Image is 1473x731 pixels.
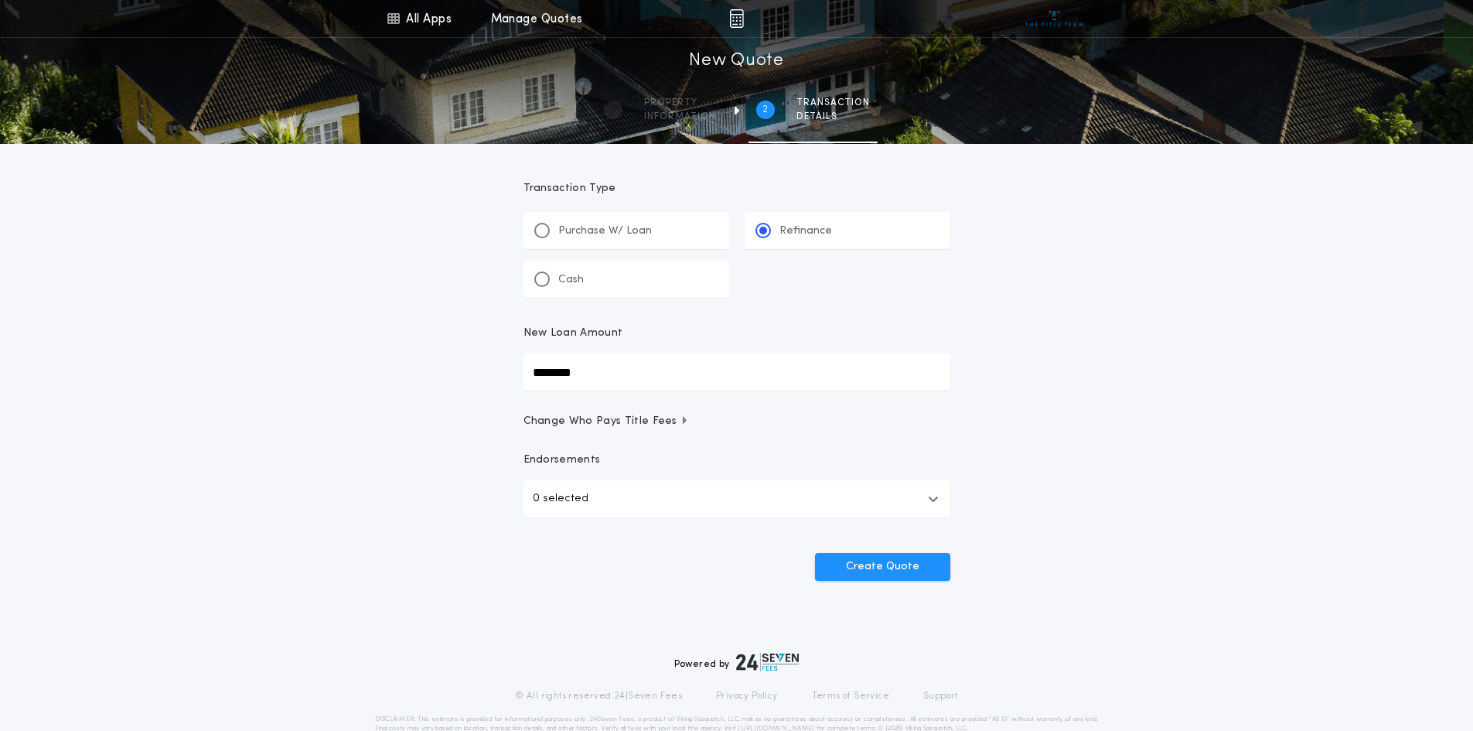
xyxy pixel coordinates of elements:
span: Change Who Pays Title Fees [523,414,690,429]
button: Change Who Pays Title Fees [523,414,950,429]
a: Privacy Policy [716,690,778,702]
h1: New Quote [689,49,783,73]
p: © All rights reserved. 24|Seven Fees [515,690,682,702]
h2: 2 [762,104,768,116]
p: Endorsements [523,453,950,468]
p: New Loan Amount [523,326,623,341]
span: Transaction [796,97,870,109]
p: 0 selected [533,490,588,508]
input: New Loan Amount [523,354,950,391]
a: Support [923,690,958,702]
span: Property [644,97,716,109]
p: Refinance [779,224,832,239]
span: information [644,111,716,123]
img: vs-icon [1025,11,1083,26]
button: 0 selected [523,480,950,518]
button: Create Quote [815,553,950,581]
span: details [796,111,870,123]
p: Cash [558,272,584,288]
div: Powered by [674,653,800,671]
a: Terms of Service [812,690,889,702]
p: Transaction Type [523,181,950,196]
img: img [729,9,744,28]
img: logo [736,653,800,671]
p: Purchase W/ Loan [558,224,652,239]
